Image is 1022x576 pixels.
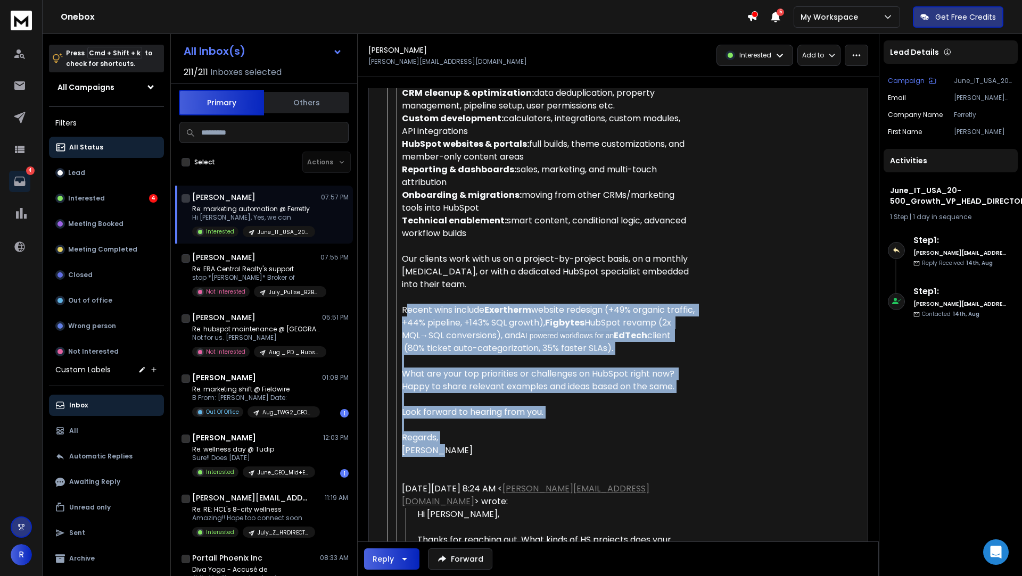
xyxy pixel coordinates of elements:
p: Automatic Replies [69,452,133,461]
strong: Technical enablement: [402,214,507,227]
div: smart content, conditional logic, advanced workflow builds [402,214,695,240]
p: Email [888,94,906,102]
label: Select [194,158,215,166]
p: Re: marketing shift @ Fieldwire [192,385,320,394]
button: Inbox [49,395,164,416]
strong: Onboarding & migrations: [402,189,522,201]
p: 07:55 PM [320,253,349,262]
p: Interested [206,528,234,536]
p: Re: ERA Central Realty's support [192,265,320,273]
div: 4 [149,194,158,203]
button: R [11,544,32,565]
div: | [890,213,1011,221]
span: 14th, Aug [953,310,979,318]
h3: Inboxes selected [210,66,282,79]
span: AI powered workflows for an [521,331,614,340]
p: Contacted [922,310,979,318]
p: Hi [PERSON_NAME], Yes, we can [192,213,315,222]
button: Get Free Credits [913,6,1003,28]
span: 14th, Aug [966,259,993,267]
p: Add to [802,51,824,60]
div: Recent wins include website redesign (+49% organic traffic, +44% pipeline, +143% SQL growth), Hub... [402,304,695,368]
p: [PERSON_NAME][EMAIL_ADDRESS][DOMAIN_NAME] [954,94,1013,102]
p: Not Interested [206,288,245,296]
p: July_Z_HRDIRECTOR_VP_Enterprise [258,529,309,537]
h1: [PERSON_NAME][EMAIL_ADDRESS][DOMAIN_NAME] [192,492,309,503]
p: Not Interested [68,347,119,356]
h1: All Campaigns [57,82,114,93]
p: Re: marketing automation @ Ferretly [192,205,315,213]
strong: Custom development: [402,112,504,124]
button: Not Interested [49,341,164,362]
p: Unread only [69,503,111,512]
button: Reply [364,548,419,570]
button: Closed [49,264,164,286]
strong: Exertherm [484,304,531,316]
p: Awaiting Reply [69,478,120,486]
p: Not Interested [206,348,245,356]
button: Archive [49,548,164,569]
p: Meeting Completed [68,245,137,254]
h1: All Inbox(s) [184,46,245,56]
p: [PERSON_NAME][EMAIL_ADDRESS][DOMAIN_NAME] [368,57,527,66]
p: Meeting Booked [68,220,123,228]
h1: [PERSON_NAME] [192,372,256,383]
p: Company Name [888,111,943,119]
p: Re: RE: HCL's 8-city wellness [192,505,315,514]
div: data deduplication, property management, pipeline setup, user permissions etc. [402,87,695,112]
p: Sent [69,529,85,537]
h1: [PERSON_NAME] [192,252,256,263]
p: Press to check for shortcuts. [66,48,152,69]
h3: Custom Labels [55,364,111,375]
button: Campaign [888,77,936,85]
p: Interested [206,468,234,476]
p: Aug_TWG2_CEO_B2B_SAAS_100-500_Hiring SALES _USA + [GEOGRAPHIC_DATA] [262,408,314,416]
button: Meeting Booked [49,213,164,235]
p: 01:08 PM [322,373,349,382]
p: Diva Yoga - Accusé de [192,565,318,574]
p: 11:19 AM [325,494,349,502]
button: Primary [179,90,264,115]
p: My Workspace [801,12,862,22]
p: Archive [69,554,95,563]
p: Aug _ PD _ Hubspot_CEO_B2B_SaaS [269,348,320,356]
strong: EdTech [614,329,647,341]
p: Interested [68,194,105,203]
strong: CRM cleanup & optimization: [402,87,534,99]
p: Get Free Credits [935,12,996,22]
p: All Status [69,143,103,152]
p: Lead [68,169,85,177]
div: full builds, theme customizations, and member-only content areas [402,138,695,163]
div: What are your top priorities or challenges on HubSpot right now? Happy to share relevant examples... [402,368,695,457]
button: Sent [49,522,164,544]
strong: Figbytes [545,316,584,329]
p: All [69,427,78,435]
p: Out of office [68,296,112,305]
div: Our clients work with us on a project-by-project basis, on a monthly [MEDICAL_DATA], or with a de... [402,240,695,304]
p: Not for us. [PERSON_NAME] [192,333,320,342]
div: Open Intercom Messenger [983,539,1009,565]
p: Sure!! Does [DATE] [192,454,315,462]
div: Thanks for reaching out. What kinds of HS projects does your team work on? [417,533,695,559]
p: June_CEO_Mid+Enterprise accounts_India [258,469,309,477]
p: First Name [888,128,922,136]
span: Cmd + Shift + k [87,47,142,59]
span: 1 day in sequence [913,212,971,221]
button: Lead [49,162,164,183]
p: Campaign [888,77,925,85]
button: Forward [428,548,492,570]
div: [DATE][DATE] 8:24 AM < > wrote: [402,482,695,508]
div: 1 [340,409,349,418]
p: Re: wellness day @ Tudip [192,445,315,454]
button: Others [264,91,349,114]
a: [PERSON_NAME][EMAIL_ADDRESS][DOMAIN_NAME] [402,482,649,507]
p: Reply Received [922,259,993,267]
div: Activities [884,149,1018,172]
p: Interested [739,51,771,60]
button: Unread only [49,497,164,518]
p: B From: [PERSON_NAME] Date: [192,394,320,402]
button: Meeting Completed [49,239,164,260]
